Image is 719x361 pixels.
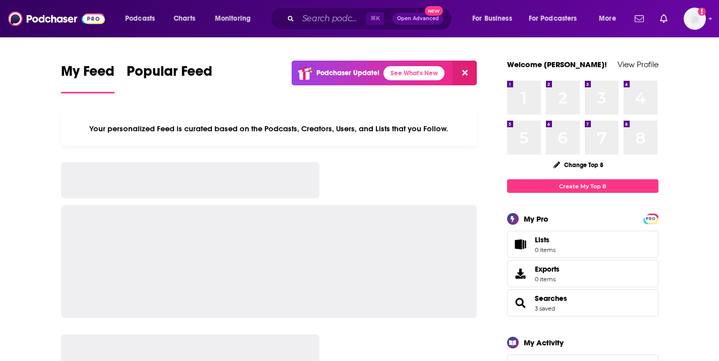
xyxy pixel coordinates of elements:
[592,11,629,27] button: open menu
[61,112,477,146] div: Your personalized Feed is curated based on the Podcasts, Creators, Users, and Lists that you Follow.
[524,214,548,224] div: My Pro
[507,179,658,193] a: Create My Top 8
[535,235,556,244] span: Lists
[393,13,444,25] button: Open AdvancedNew
[125,12,155,26] span: Podcasts
[631,10,648,27] a: Show notifications dropdown
[118,11,168,27] button: open menu
[507,260,658,287] a: Exports
[174,12,195,26] span: Charts
[511,237,531,251] span: Lists
[366,12,384,25] span: ⌘ K
[61,63,115,86] span: My Feed
[465,11,525,27] button: open menu
[425,6,443,16] span: New
[208,11,264,27] button: open menu
[535,246,556,253] span: 0 items
[599,12,616,26] span: More
[316,69,379,77] p: Podchaser Update!
[535,294,567,303] a: Searches
[535,265,560,274] span: Exports
[698,8,706,16] svg: Add a profile image
[507,289,658,317] span: Searches
[507,231,658,258] a: Lists
[397,16,439,21] span: Open Advanced
[298,11,366,27] input: Search podcasts, credits, & more...
[535,276,560,283] span: 0 items
[8,9,105,28] img: Podchaser - Follow, Share and Rate Podcasts
[472,12,512,26] span: For Business
[507,60,607,69] a: Welcome [PERSON_NAME]!
[618,60,658,69] a: View Profile
[127,63,212,86] span: Popular Feed
[127,63,212,93] a: Popular Feed
[167,11,201,27] a: Charts
[511,296,531,310] a: Searches
[684,8,706,30] span: Logged in as jerryparshall
[535,235,549,244] span: Lists
[645,215,657,223] span: PRO
[522,11,592,27] button: open menu
[61,63,115,93] a: My Feed
[383,66,445,80] a: See What's New
[529,12,577,26] span: For Podcasters
[535,305,555,312] a: 3 saved
[547,159,610,171] button: Change Top 8
[524,338,564,347] div: My Activity
[656,10,672,27] a: Show notifications dropdown
[280,7,462,30] div: Search podcasts, credits, & more...
[684,8,706,30] img: User Profile
[511,267,531,281] span: Exports
[684,8,706,30] button: Show profile menu
[645,215,657,222] a: PRO
[215,12,251,26] span: Monitoring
